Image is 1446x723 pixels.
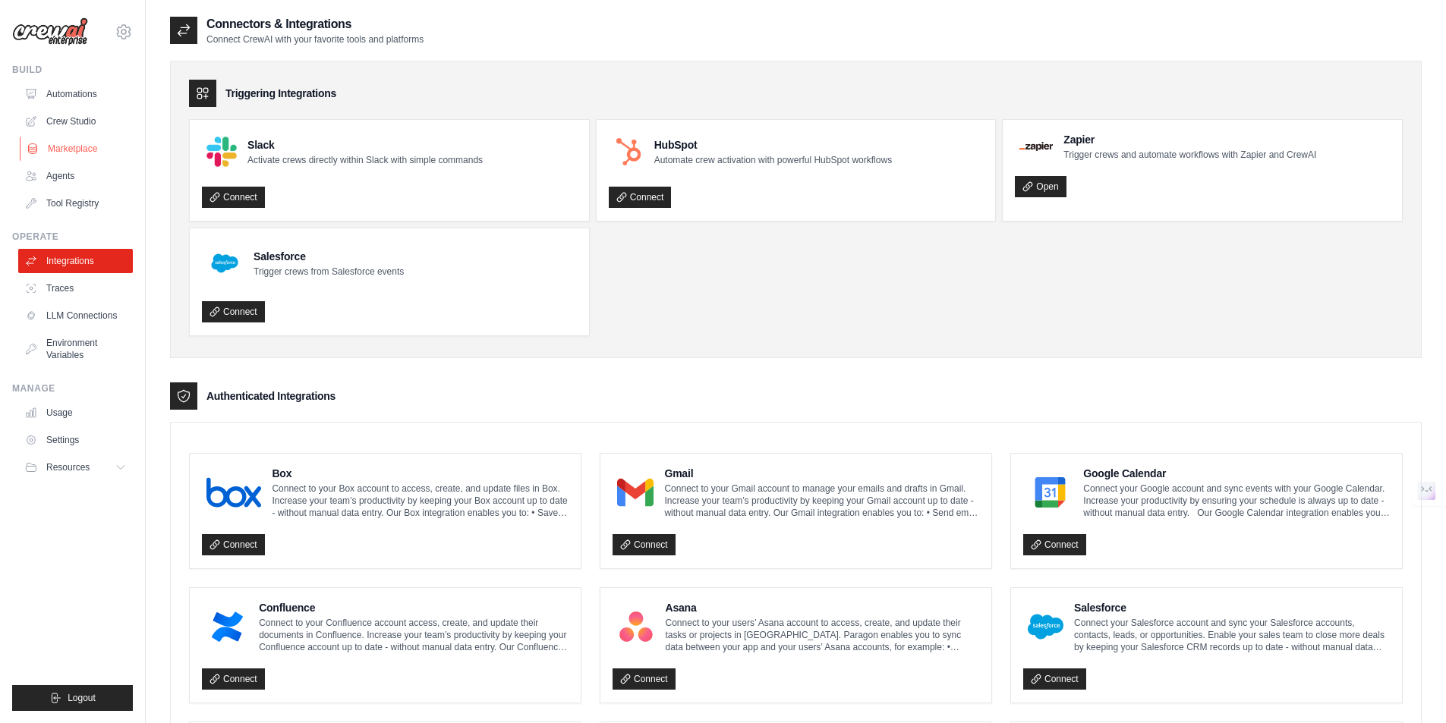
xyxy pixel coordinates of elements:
a: Connect [613,668,676,690]
h2: Connectors & Integrations [206,15,424,33]
h3: Triggering Integrations [225,86,336,101]
img: Box Logo [206,477,261,508]
a: Traces [18,276,133,300]
h4: Slack [247,137,483,152]
a: Connect [609,187,672,208]
button: Resources [18,455,133,479]
img: Salesforce Logo [1028,611,1063,642]
p: Activate crews directly within Slack with simple commands [247,154,483,166]
span: Logout [68,692,96,704]
p: Connect CrewAI with your favorite tools and platforms [206,33,424,46]
h4: HubSpot [654,137,892,152]
h4: Zapier [1063,132,1316,147]
div: Operate [12,231,133,243]
span: Resources [46,461,90,473]
a: Automations [18,82,133,106]
a: Integrations [18,249,133,273]
div: Build [12,64,133,76]
p: Trigger crews and automate workflows with Zapier and CrewAI [1063,149,1316,161]
a: Connect [202,534,265,555]
div: Manage [12,382,133,395]
img: Zapier Logo [1019,142,1053,151]
img: Slack Logo [206,137,237,167]
a: Open [1015,176,1066,197]
h4: Confluence [259,600,569,615]
a: Usage [18,401,133,425]
h4: Salesforce [254,249,404,264]
img: Salesforce Logo [206,245,243,281]
img: Confluence Logo [206,611,248,642]
h4: Salesforce [1074,600,1390,615]
a: Crew Studio [18,109,133,134]
h4: Google Calendar [1083,466,1390,481]
img: Asana Logo [617,611,655,642]
a: Environment Variables [18,331,133,367]
a: Marketplace [20,137,134,161]
p: Connect your Salesforce account and sync your Salesforce accounts, contacts, leads, or opportunit... [1074,617,1390,653]
img: Google Calendar Logo [1028,477,1073,508]
a: Connect [1023,668,1086,690]
a: Agents [18,164,133,188]
p: Connect to your Gmail account to manage your emails and drafts in Gmail. Increase your team’s pro... [664,483,979,519]
img: HubSpot Logo [613,137,644,167]
h4: Gmail [664,466,979,481]
h4: Asana [666,600,979,615]
a: Connect [613,534,676,555]
img: Gmail Logo [617,477,654,508]
p: Connect to your Confluence account access, create, and update their documents in Confluence. Incr... [259,617,569,653]
p: Connect to your users’ Asana account to access, create, and update their tasks or projects in [GE... [666,617,979,653]
p: Automate crew activation with powerful HubSpot workflows [654,154,892,166]
img: Logo [12,17,88,46]
a: Tool Registry [18,191,133,215]
p: Connect your Google account and sync events with your Google Calendar. Increase your productivity... [1083,483,1390,519]
a: Connect [202,301,265,322]
h3: Authenticated Integrations [206,388,336,404]
p: Trigger crews from Salesforce events [254,266,404,278]
button: Logout [12,685,133,711]
a: Connect [202,187,265,208]
p: Connect to your Box account to access, create, and update files in Box. Increase your team’s prod... [272,483,569,519]
a: Settings [18,428,133,452]
a: Connect [1023,534,1086,555]
a: LLM Connections [18,303,133,328]
a: Connect [202,668,265,690]
h4: Box [272,466,569,481]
